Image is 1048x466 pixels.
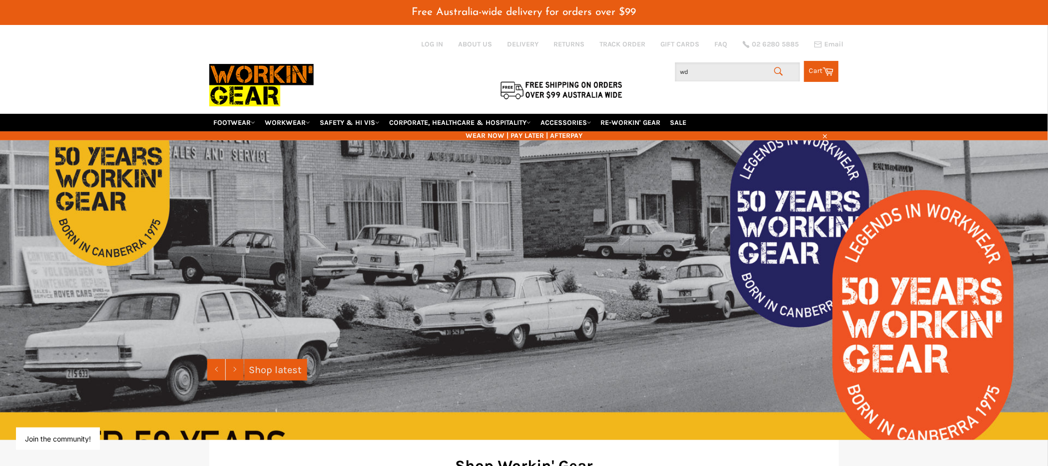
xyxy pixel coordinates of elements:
[743,41,799,48] a: 02 6280 5885
[421,40,443,48] a: Log in
[499,79,624,100] img: Flat $9.95 shipping Australia wide
[244,359,307,381] a: Shop latest
[661,39,700,49] a: GIFT CARDS
[316,114,384,131] a: SAFETY & HI VIS
[209,114,259,131] a: FOOTWEAR
[412,7,636,17] span: Free Australia-wide delivery for orders over $99
[209,57,314,113] img: Workin Gear leaders in Workwear, Safety Boots, PPE, Uniforms. Australia's No.1 in Workwear
[675,62,800,81] input: Search
[209,131,839,140] span: WEAR NOW | PAY LATER | AFTERPAY
[507,39,538,49] a: DELIVERY
[261,114,314,131] a: WORKWEAR
[752,41,799,48] span: 02 6280 5885
[825,41,844,48] span: Email
[553,39,584,49] a: RETURNS
[458,39,492,49] a: ABOUT US
[804,61,839,82] a: Cart
[814,40,844,48] a: Email
[536,114,595,131] a: ACCESSORIES
[715,39,728,49] a: FAQ
[385,114,535,131] a: CORPORATE, HEALTHCARE & HOSPITALITY
[25,435,91,443] button: Join the community!
[597,114,665,131] a: RE-WORKIN' GEAR
[599,39,646,49] a: TRACK ORDER
[666,114,691,131] a: SALE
